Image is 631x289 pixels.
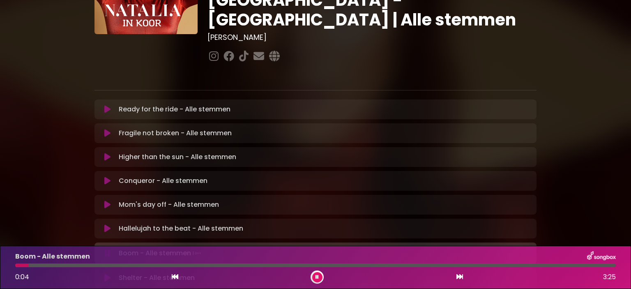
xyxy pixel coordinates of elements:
p: Hallelujah to the beat - Alle stemmen [119,224,243,234]
p: Higher than the sun - Alle stemmen [119,152,236,162]
p: Conqueror - Alle stemmen [119,176,207,186]
span: 0:04 [15,272,29,282]
span: 3:25 [603,272,616,282]
img: songbox-logo-white.png [587,251,616,262]
p: Mom's day off - Alle stemmen [119,200,219,210]
p: Ready for the ride - Alle stemmen [119,104,230,114]
h3: [PERSON_NAME] [207,33,537,42]
p: Boom - Alle stemmen [15,252,90,261]
p: Fragile not broken - Alle stemmen [119,128,232,138]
